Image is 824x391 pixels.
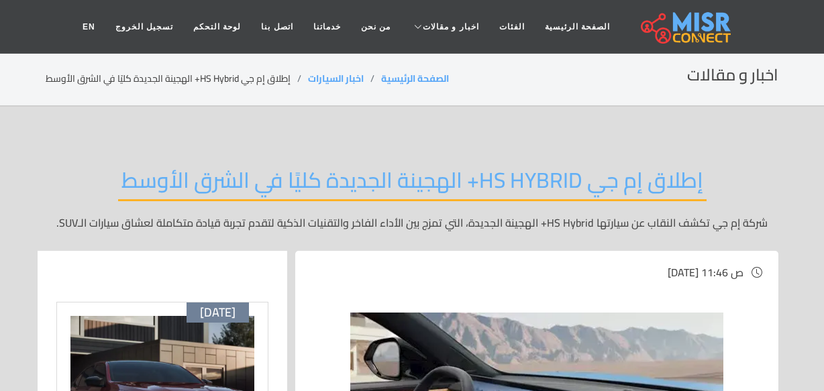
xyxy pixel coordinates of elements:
a: من نحن [351,14,401,40]
a: اخبار و مقالات [401,14,489,40]
a: تسجيل الخروج [105,14,183,40]
h2: اخبار و مقالات [687,66,778,85]
span: [DATE] 11:46 ص [668,262,743,282]
a: اتصل بنا [251,14,303,40]
a: خدماتنا [303,14,351,40]
h2: إطلاق إم جي HS Hybrid+ الهجينة الجديدة كليًا في الشرق الأوسط [118,167,707,201]
a: الصفحة الرئيسية [381,70,449,87]
a: الصفحة الرئيسية [535,14,620,40]
a: الفئات [489,14,535,40]
span: اخبار و مقالات [423,21,479,33]
img: main.misr_connect [641,10,731,44]
p: شركة إم جي تكشف النقاب عن سيارتها HS Hybrid+ الهجينة الجديدة، التي تمزج بين الأداء الفاخر والتقني... [46,215,778,231]
a: EN [72,14,105,40]
span: [DATE] [200,305,236,320]
a: لوحة التحكم [183,14,251,40]
li: إطلاق إم جي HS Hybrid+ الهجينة الجديدة كليًا في الشرق الأوسط [46,72,308,86]
a: اخبار السيارات [308,70,364,87]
